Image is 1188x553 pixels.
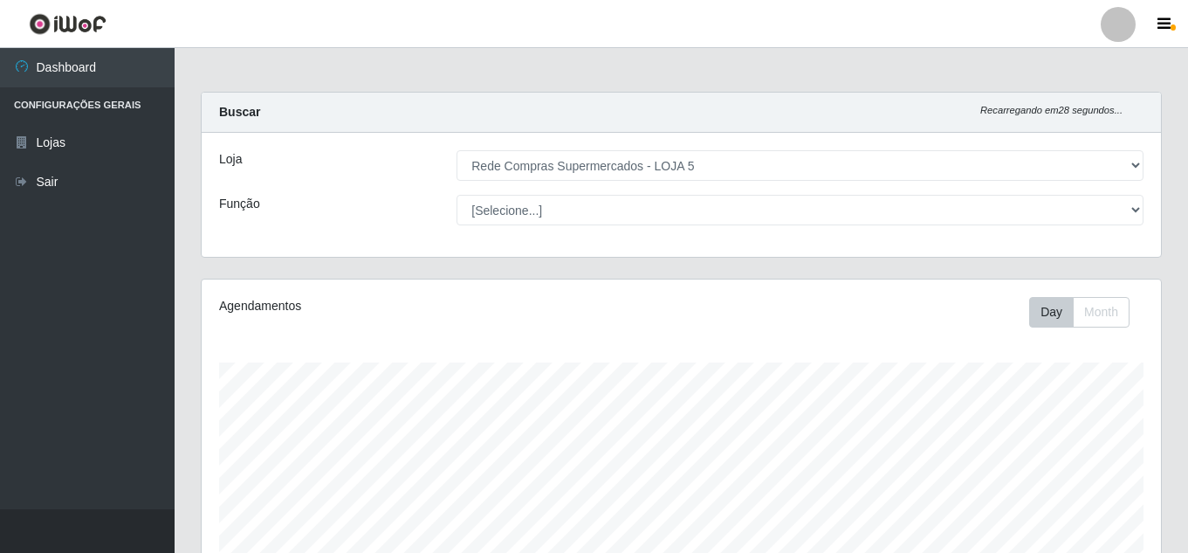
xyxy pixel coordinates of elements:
[1073,297,1130,328] button: Month
[1029,297,1143,328] div: Toolbar with button groups
[1029,297,1074,328] button: Day
[1029,297,1130,328] div: First group
[219,105,260,119] strong: Buscar
[219,195,260,213] label: Função
[980,105,1123,115] i: Recarregando em 28 segundos...
[219,297,589,315] div: Agendamentos
[29,13,106,35] img: CoreUI Logo
[219,150,242,169] label: Loja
